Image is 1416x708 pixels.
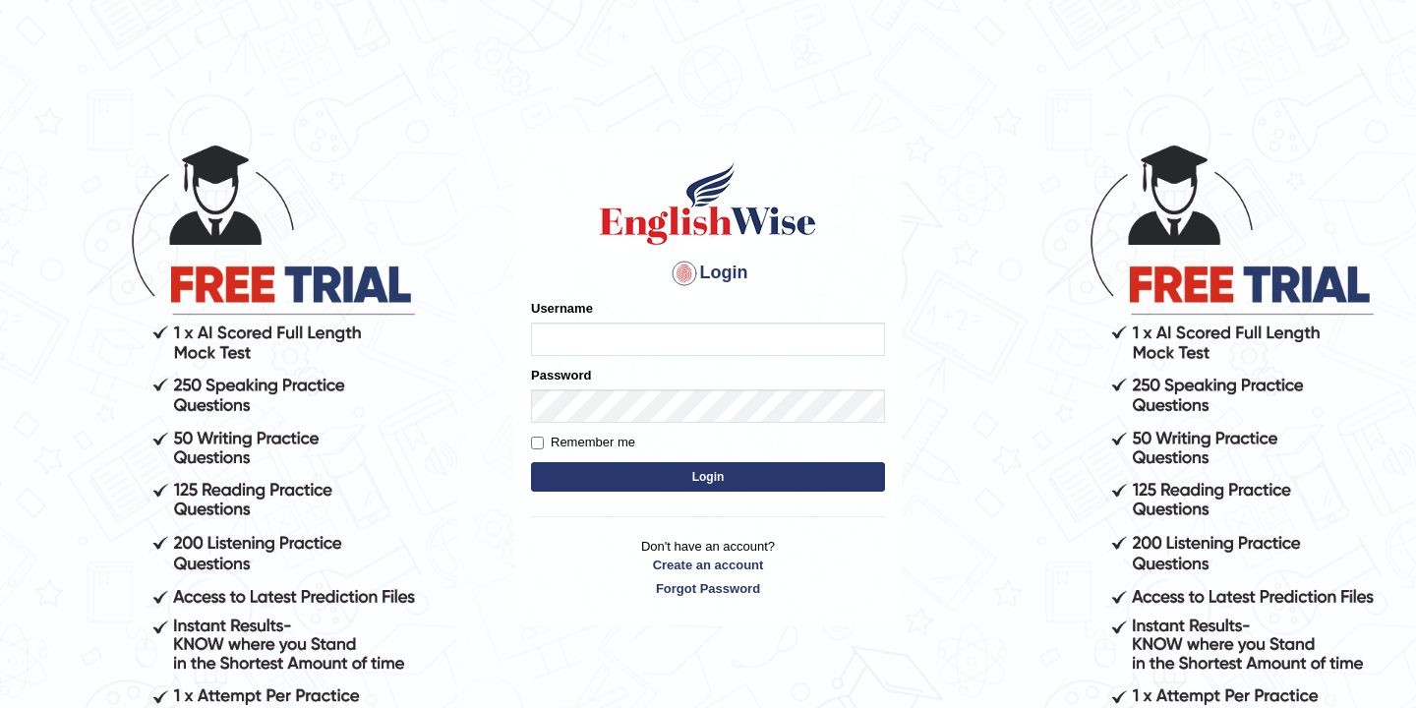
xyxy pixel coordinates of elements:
a: Create an account [531,556,885,574]
p: Don't have an account? [531,537,885,598]
h4: Login [531,258,885,289]
label: Password [531,366,591,384]
button: Login [531,462,885,492]
label: Username [531,299,593,318]
img: Logo of English Wise sign in for intelligent practice with AI [596,159,820,248]
input: Remember me [531,437,544,449]
a: Forgot Password [531,579,885,598]
label: Remember me [531,433,635,452]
